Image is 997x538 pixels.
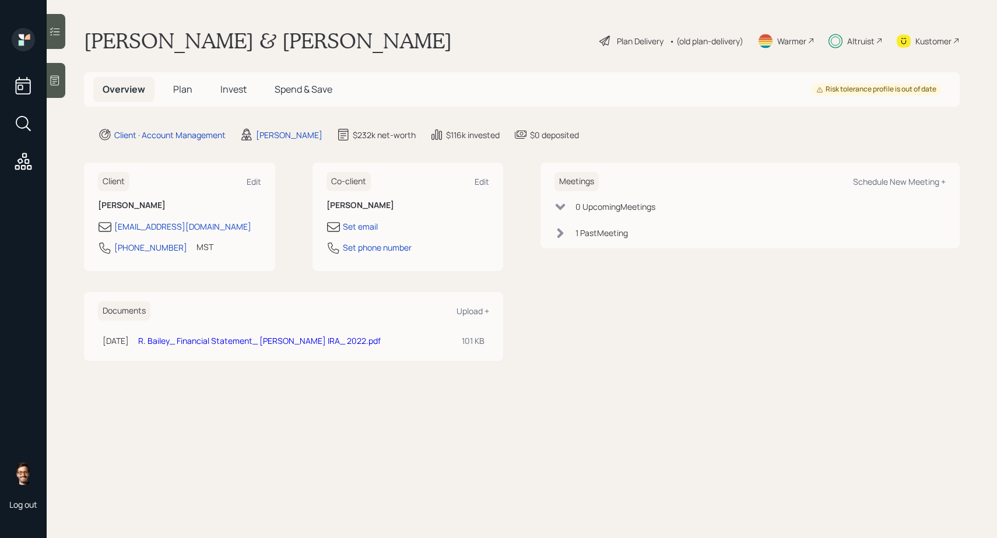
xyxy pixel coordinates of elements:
h6: Documents [98,301,150,321]
div: Altruist [847,35,875,47]
div: Set email [343,220,378,233]
div: Edit [475,176,489,187]
div: • (old plan-delivery) [669,35,743,47]
span: Plan [173,83,192,96]
h6: Client [98,172,129,191]
div: 101 KB [462,335,485,347]
h6: [PERSON_NAME] [327,201,490,210]
div: [EMAIL_ADDRESS][DOMAIN_NAME] [114,220,251,233]
span: Spend & Save [275,83,332,96]
div: $232k net-worth [353,129,416,141]
div: $116k invested [446,129,500,141]
div: Schedule New Meeting + [853,176,946,187]
div: Client · Account Management [114,129,226,141]
h6: Meetings [554,172,599,191]
div: MST [196,241,213,253]
div: Risk tolerance profile is out of date [816,85,936,94]
img: sami-boghos-headshot.png [12,462,35,485]
a: R. Bailey_ Financial Statement_ [PERSON_NAME] IRA_ 2022.pdf [138,335,381,346]
div: Edit [247,176,261,187]
span: Overview [103,83,145,96]
div: Kustomer [915,35,952,47]
div: Upload + [457,305,489,317]
div: [PERSON_NAME] [256,129,322,141]
div: Plan Delivery [617,35,664,47]
h6: Co-client [327,172,371,191]
div: 1 Past Meeting [575,227,628,239]
h6: [PERSON_NAME] [98,201,261,210]
div: [DATE] [103,335,129,347]
div: [PHONE_NUMBER] [114,241,187,254]
div: Log out [9,499,37,510]
div: Set phone number [343,241,412,254]
div: 0 Upcoming Meeting s [575,201,655,213]
div: Warmer [777,35,806,47]
div: $0 deposited [530,129,579,141]
h1: [PERSON_NAME] & [PERSON_NAME] [84,28,452,54]
span: Invest [220,83,247,96]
